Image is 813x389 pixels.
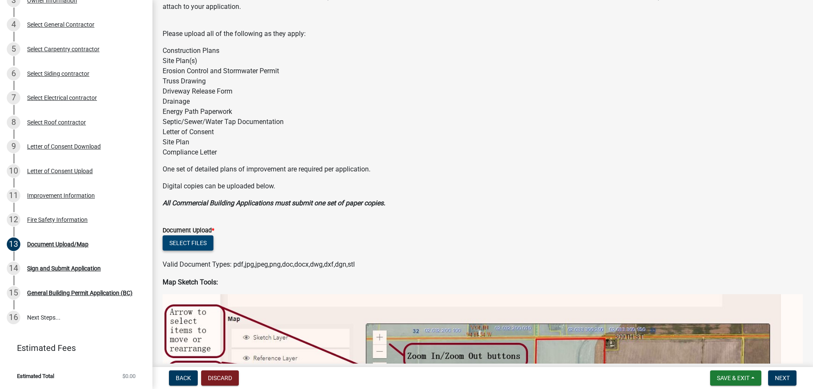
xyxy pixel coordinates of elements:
span: Next [775,375,790,381]
p: One set of detailed plans of improvement are required per application. [163,164,803,174]
p: Please upload all of the following as they apply: [163,29,803,39]
div: Letter of Consent Upload [27,168,93,174]
button: Save & Exit [710,370,761,386]
p: Digital copies can be uploaded below. [163,181,803,191]
button: Select files [163,235,213,251]
div: Select Roof contractor [27,119,86,125]
div: 10 [7,164,20,178]
button: Next [768,370,796,386]
div: 15 [7,286,20,300]
div: 8 [7,116,20,129]
div: Fire Safety Information [27,217,88,223]
div: Sign and Submit Application [27,265,101,271]
div: 5 [7,42,20,56]
div: Improvement Information [27,193,95,199]
div: 13 [7,237,20,251]
span: Save & Exit [717,375,749,381]
div: 4 [7,18,20,31]
div: General Building Permit Application (BC) [27,290,133,296]
span: $0.00 [122,373,135,379]
div: 7 [7,91,20,105]
div: Select General Contractor [27,22,94,28]
span: Estimated Total [17,373,54,379]
div: 12 [7,213,20,226]
strong: All Commercial Building Applications must submit one set of paper copies. [163,199,385,207]
div: Select Siding contractor [27,71,89,77]
div: 16 [7,311,20,324]
button: Discard [201,370,239,386]
div: 6 [7,67,20,80]
div: Letter of Consent Download [27,143,101,149]
span: Valid Document Types: pdf,jpg,jpeg,png,doc,docx,dwg,dxf,dgn,stl [163,260,355,268]
div: 11 [7,189,20,202]
label: Document Upload [163,228,214,234]
p: Construction Plans Site Plan(s) Erosion Control and Stormwater Permit Truss Drawing Driveway Rele... [163,46,803,157]
div: 14 [7,262,20,275]
strong: Map Sketch Tools: [163,278,218,286]
div: Document Upload/Map [27,241,88,247]
div: Select Electrical contractor [27,95,97,101]
div: 9 [7,140,20,153]
div: Select Carpentry contractor [27,46,100,52]
a: Estimated Fees [7,339,139,356]
button: Back [169,370,198,386]
span: Back [176,375,191,381]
